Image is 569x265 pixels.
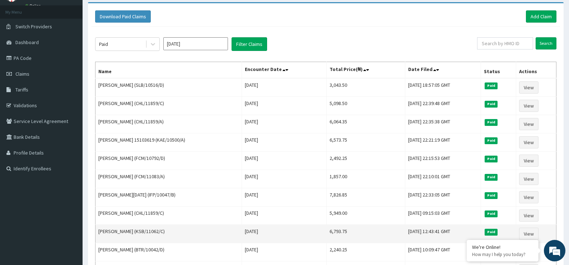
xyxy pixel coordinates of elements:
span: Tariffs [15,86,28,93]
td: 5,098.50 [327,97,405,115]
a: View [519,209,538,222]
th: Encounter Date [242,62,327,79]
div: We're Online! [472,244,533,250]
a: View [519,173,538,185]
td: 1,857.00 [327,170,405,188]
td: 5,949.00 [327,207,405,225]
span: Paid [485,156,498,162]
td: [DATE] [242,115,327,133]
td: [DATE] 18:57:05 GMT [405,78,481,97]
span: Switch Providers [15,23,52,30]
td: [DATE] [242,170,327,188]
td: [DATE] [242,133,327,152]
a: View [519,191,538,203]
td: [PERSON_NAME] (BTR/10042/D) [95,243,242,261]
td: [DATE] [242,78,327,97]
button: Filter Claims [232,37,267,51]
td: [DATE] 22:33:05 GMT [405,188,481,207]
span: We're online! [42,84,99,156]
td: 6,573.75 [327,133,405,152]
td: [DATE] [242,97,327,115]
td: [PERSON_NAME] (SLB/10516/D) [95,78,242,97]
span: Dashboard [15,39,39,46]
a: View [519,136,538,148]
td: [PERSON_NAME] (FCM/10792/D) [95,152,242,170]
span: Paid [485,229,498,235]
td: [DATE] 10:09:47 GMT [405,243,481,261]
th: Status [481,62,516,79]
span: Paid [485,210,498,217]
td: [DATE] [242,225,327,243]
th: Name [95,62,242,79]
td: [DATE] 22:35:38 GMT [405,115,481,133]
th: Actions [516,62,556,79]
span: Paid [485,192,498,199]
a: View [519,155,538,167]
input: Search [536,37,556,49]
div: Minimize live chat window [118,4,135,21]
img: d_794563401_company_1708531726252_794563401 [13,36,29,54]
td: 3,043.50 [327,78,405,97]
td: [DATE] 22:39:48 GMT [405,97,481,115]
a: Online [25,3,42,8]
button: Download Paid Claims [95,10,151,23]
a: View [519,100,538,112]
td: [DATE] 22:10:01 GMT [405,170,481,188]
p: How may I help you today? [472,251,533,257]
a: View [519,81,538,94]
td: [DATE] 22:21:19 GMT [405,133,481,152]
span: Paid [485,119,498,126]
div: Paid [99,41,108,48]
td: [PERSON_NAME] (KSB/11062/C) [95,225,242,243]
td: [DATE] [242,243,327,261]
td: [PERSON_NAME] (CHL/11859/C) [95,97,242,115]
span: Paid [485,174,498,180]
td: [DATE] 12:43:41 GMT [405,225,481,243]
div: Chat with us now [37,40,121,49]
td: [PERSON_NAME] (CHL/11859/C) [95,207,242,225]
a: View [519,228,538,240]
textarea: Type your message and hit 'Enter' [4,183,137,208]
td: [PERSON_NAME][DATE] (IFP/10047/B) [95,188,242,207]
td: [PERSON_NAME] (CHL/11859/A) [95,115,242,133]
td: [DATE] [242,152,327,170]
a: View [519,118,538,130]
span: Claims [15,71,29,77]
span: Paid [485,101,498,107]
td: 2,240.25 [327,243,405,261]
span: Paid [485,82,498,89]
a: Add Claim [526,10,556,23]
td: [DATE] [242,188,327,207]
td: [DATE] 09:15:03 GMT [405,207,481,225]
input: Select Month and Year [163,37,228,50]
td: 6,064.35 [327,115,405,133]
td: 2,492.25 [327,152,405,170]
td: 6,793.75 [327,225,405,243]
td: [PERSON_NAME] 15103619 (KAE/10500/A) [95,133,242,152]
td: [DATE] 22:15:53 GMT [405,152,481,170]
td: [DATE] [242,207,327,225]
span: Paid [485,137,498,144]
td: 7,826.85 [327,188,405,207]
td: [PERSON_NAME] (FCM/11083/A) [95,170,242,188]
th: Total Price(₦) [327,62,405,79]
th: Date Filed [405,62,481,79]
input: Search by HMO ID [477,37,533,49]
